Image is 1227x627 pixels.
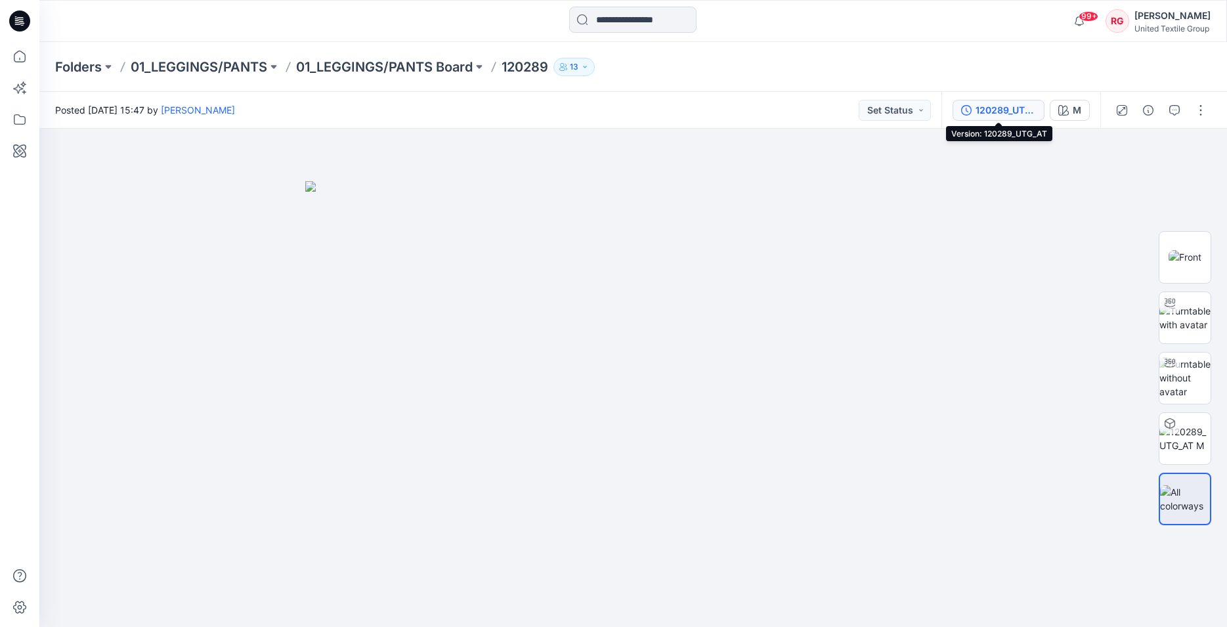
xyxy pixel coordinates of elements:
button: 13 [553,58,595,76]
span: 99+ [1079,11,1098,22]
a: 01_LEGGINGS/PANTS Board [296,58,473,76]
img: Turntable without avatar [1159,357,1211,399]
img: 120289_UTG_AT M [1159,425,1211,452]
div: [PERSON_NAME] [1134,8,1211,24]
button: M [1050,100,1090,121]
button: Details [1138,100,1159,121]
img: Front [1169,250,1201,264]
a: [PERSON_NAME] [161,104,235,116]
div: 120289_UTG_AT [976,103,1036,118]
button: 120289_UTG_AT [953,100,1044,121]
img: Turntable with avatar [1159,304,1211,332]
div: United Textile Group [1134,24,1211,33]
p: 13 [570,60,578,74]
a: Folders [55,58,102,76]
a: 01_LEGGINGS/PANTS [131,58,267,76]
div: M [1073,103,1081,118]
p: 120289 [502,58,548,76]
span: Posted [DATE] 15:47 by [55,103,235,117]
div: RG [1106,9,1129,33]
img: All colorways [1160,485,1210,513]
